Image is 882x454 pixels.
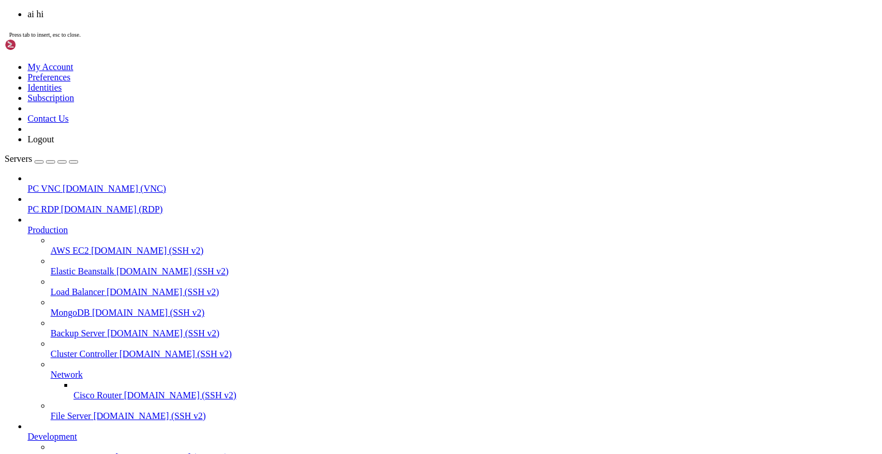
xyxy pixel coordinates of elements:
[64,56,69,67] span: ▀
[5,154,78,164] a: Servers
[73,149,78,160] span: ▀
[5,36,732,46] x-row: r = adapter.send(request, **kwargs)
[60,56,64,67] span: ▀
[83,108,87,118] span: ▀
[51,308,90,317] span: MongoDB
[133,56,138,67] span: ▀
[133,46,138,56] span: ▀
[55,98,60,108] span: ▀
[101,129,106,139] span: ▀
[110,118,115,129] span: ▀
[51,411,91,421] span: File Server
[106,118,110,129] span: ▀
[107,287,219,297] span: [DOMAIN_NAME] (SSH v2)
[61,204,163,214] span: [DOMAIN_NAME] (RDP)
[115,77,119,87] span: ▀
[73,98,78,108] span: ▀
[23,26,478,35] span: "/home/gingerphoenix10/ai-cli-linux-ollama/.venv/lib/python3.13/site-packages/requests/sessions.py"
[28,432,877,442] a: Development
[69,56,73,67] span: ▀
[5,5,732,15] x-row: File , line , in
[73,87,78,98] span: ▀
[115,87,119,98] span: ▀
[138,87,142,98] span: ▀
[28,173,877,194] li: PC VNC [DOMAIN_NAME] (VNC)
[505,46,519,56] span: 644
[96,129,101,139] span: ▀
[78,98,83,108] span: ▀
[129,46,133,56] span: ▀
[46,87,51,98] span: ▀
[129,98,133,108] span: ▀
[106,87,110,98] span: ▀
[23,5,478,14] span: "/home/gingerphoenix10/ai-cli-linux-ollama/.venv/lib/python3.13/site-packages/requests/sessions.py"
[78,149,83,160] span: ▀
[64,108,69,118] span: ▀
[28,184,60,193] span: PC VNC
[115,129,119,139] span: ▀
[5,36,732,46] x-row: : Raspberry Pi Zero 2 W Rev 1.0
[55,118,60,129] span: ▀
[106,77,110,87] span: ▀
[83,98,87,108] span: ▀
[129,87,133,98] span: ▀
[51,277,877,297] li: Load Balancer [DOMAIN_NAME] (SSH v2)
[207,67,243,76] span: Packages
[5,15,732,25] x-row: ----------------------
[505,5,519,14] span: 589
[5,129,732,139] x-row: conn,
[73,380,877,401] li: Cisco Router [DOMAIN_NAME] (SSH v2)
[73,390,877,401] a: Cisco Router [DOMAIN_NAME] (SSH v2)
[207,88,234,97] span: Cursor
[110,108,115,118] span: ▀
[23,108,501,118] span: "/home/gingerphoenix10/ai-cli-linux-ollama/.venv/lib/python3.13/site-packages/urllib3/connectionp...
[28,83,62,92] a: Identities
[138,36,142,46] span: ▀
[5,46,732,56] x-row: : Linux [DATE]+rpt-rpi-v8
[119,118,124,129] span: ▀
[28,184,877,194] a: PC VNC [DOMAIN_NAME] (VNC)
[51,308,877,318] a: MongoDB [DOMAIN_NAME] (SSH v2)
[28,204,59,214] span: PC RDP
[83,139,87,149] span: ▀
[129,56,133,67] span: ▀
[60,118,64,129] span: ▀
[46,98,51,108] span: ▀
[537,26,556,35] span: send
[41,56,46,67] span: ▀
[5,149,732,160] x-row: : 26.85 GiB / 28.79 GiB ( ) - ext4
[119,98,124,108] span: ▀
[55,56,60,67] span: ▀
[129,139,133,149] span: ▀
[138,108,142,118] span: ▀
[78,87,83,98] span: ▀
[560,108,593,118] span: urlopen
[64,67,69,77] span: ▀
[115,118,119,129] span: ▀
[5,39,71,51] img: Shellngn
[46,129,51,139] span: ▀
[51,411,877,421] a: File Server [DOMAIN_NAME] (SSH v2)
[87,108,92,118] span: ▀
[51,370,83,379] span: Network
[110,87,115,98] span: ▀
[124,390,237,400] span: [DOMAIN_NAME] (SSH v2)
[117,266,229,276] span: [DOMAIN_NAME] (SSH v2)
[138,139,142,149] span: ▀
[5,56,732,67] x-row: : 2 days, 11 hours, 12 mins
[129,67,133,77] span: ▀
[5,139,732,149] x-row: : 258.34 MiB / 512.00 MiB ( )
[133,139,138,149] span: ▀
[207,57,234,66] span: Uptime
[138,77,142,87] span: ▀
[537,46,556,56] span: send
[51,46,55,56] span: ▀
[133,87,138,98] span: ▀
[5,154,32,164] span: Servers
[73,108,78,118] span: ▀
[51,328,877,339] a: Backup Server [DOMAIN_NAME] (SSH v2)
[142,46,147,56] span: ▀
[51,246,89,255] span: AWS EC2
[142,36,147,46] span: ▀
[55,67,60,77] span: ▀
